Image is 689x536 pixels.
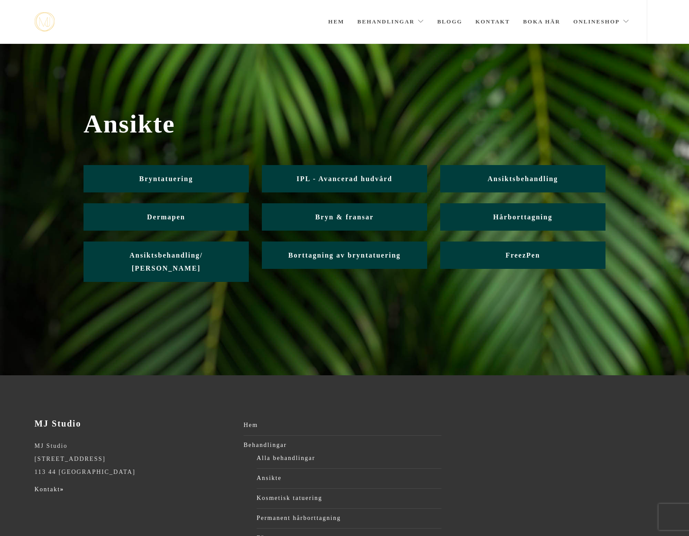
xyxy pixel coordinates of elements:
span: Bryntatuering [139,175,193,182]
a: FreezPen [440,242,605,269]
a: Hem [244,419,441,432]
span: FreezPen [505,251,540,259]
img: mjstudio [34,12,55,32]
a: Kontakt» [34,486,64,493]
a: Alla behandlingar [257,452,441,465]
a: Bryntatuering [84,165,249,192]
a: mjstudio mjstudio mjstudio [34,12,55,32]
span: IPL - Avancerad hudvård [297,175,392,182]
a: Hårborttagning [440,203,605,231]
a: Dermapen [84,203,249,231]
span: Dermapen [147,213,185,221]
strong: » [60,486,64,493]
h3: MJ Studio [34,419,232,429]
a: Permanent hårborttagning [257,512,441,525]
a: Bryn & fransar [262,203,427,231]
a: IPL - Avancerad hudvård [262,165,427,192]
span: Ansiktsbehandling [488,175,558,182]
a: Kosmetisk tatuering [257,492,441,505]
span: Hårborttagning [493,213,552,221]
span: Ansikte [84,109,605,139]
span: Ansiktsbehandling/ [PERSON_NAME] [130,251,203,272]
a: Ansiktsbehandling [440,165,605,192]
a: Ansikte [257,472,441,485]
a: Behandlingar [244,439,441,452]
a: Borttagning av bryntatuering [262,242,427,269]
span: Borttagning av bryntatuering [288,251,401,259]
span: Bryn & fransar [315,213,374,221]
p: MJ Studio [STREET_ADDRESS] 113 44 [GEOGRAPHIC_DATA] [34,440,232,479]
a: Ansiktsbehandling/ [PERSON_NAME] [84,242,249,282]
